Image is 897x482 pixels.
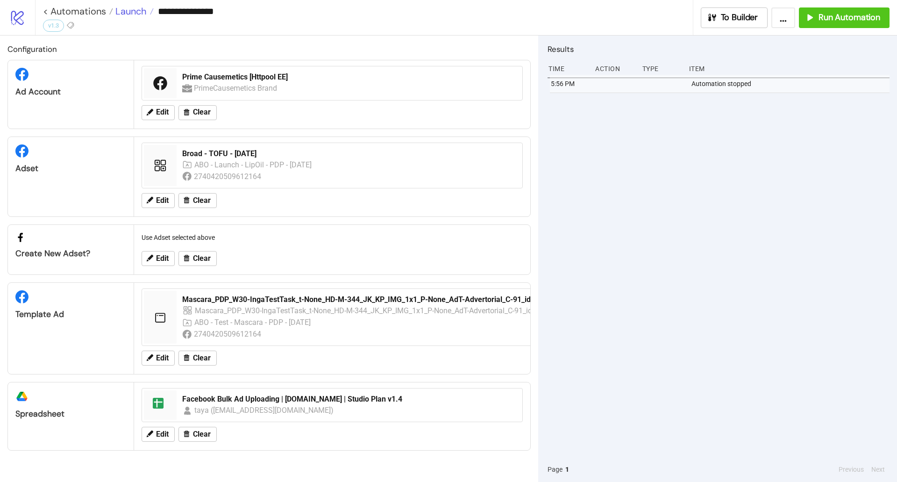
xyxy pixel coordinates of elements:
[178,105,217,120] button: Clear
[182,295,607,305] div: Mascara_PDP_W30-IngaTestTask_t-None_HD-M-344_JK_KP_IMG_1x1_P-None_AdT-Advertorial_C-91_idea-og_V1...
[194,82,278,94] div: PrimeCausemetics Brand
[193,196,211,205] span: Clear
[182,149,517,159] div: Broad - TOFU - [DATE]
[548,464,562,475] span: Page
[178,427,217,442] button: Clear
[193,430,211,439] span: Clear
[195,305,604,317] div: Mascara_PDP_W30-IngaTestTask_t-None_HD-M-344_JK_KP_IMG_1x1_P-None_AdT-Advertorial_C-91_idea-og_V1...
[799,7,890,28] button: Run Automation
[548,60,588,78] div: Time
[688,60,890,78] div: Item
[142,105,175,120] button: Edit
[548,43,890,55] h2: Results
[193,254,211,263] span: Clear
[869,464,888,475] button: Next
[182,72,517,82] div: Prime Causemetics [Httpool EE]
[691,75,892,93] div: Automation stopped
[43,20,64,32] div: v1.3
[178,193,217,208] button: Clear
[7,43,531,55] h2: Configuration
[15,163,126,174] div: Adset
[178,351,217,366] button: Clear
[156,430,169,439] span: Edit
[142,351,175,366] button: Edit
[156,196,169,205] span: Edit
[142,427,175,442] button: Edit
[182,394,517,404] div: Facebook Bulk Ad Uploading | [DOMAIN_NAME] | Studio Plan v1.4
[113,7,154,16] a: Launch
[194,404,335,416] div: taya ([EMAIL_ADDRESS][DOMAIN_NAME])
[194,328,263,340] div: 2740420509612164
[594,60,634,78] div: Action
[178,251,217,266] button: Clear
[138,229,527,246] div: Use Adset selected above
[771,7,795,28] button: ...
[193,354,211,362] span: Clear
[836,464,867,475] button: Previous
[562,464,572,475] button: 1
[193,108,211,116] span: Clear
[819,12,880,23] span: Run Automation
[156,108,169,116] span: Edit
[550,75,590,93] div: 5:56 PM
[113,5,147,17] span: Launch
[701,7,768,28] button: To Builder
[641,60,682,78] div: Type
[721,12,758,23] span: To Builder
[142,193,175,208] button: Edit
[194,317,312,328] div: ABO - Test - Mascara - PDP - [DATE]
[142,251,175,266] button: Edit
[15,248,126,259] div: Create new adset?
[43,7,113,16] a: < Automations
[194,159,313,171] div: ABO - Launch - LipOil - PDP - [DATE]
[15,86,126,97] div: Ad Account
[156,354,169,362] span: Edit
[15,409,126,419] div: Spreadsheet
[156,254,169,263] span: Edit
[194,171,263,182] div: 2740420509612164
[15,309,126,320] div: Template Ad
